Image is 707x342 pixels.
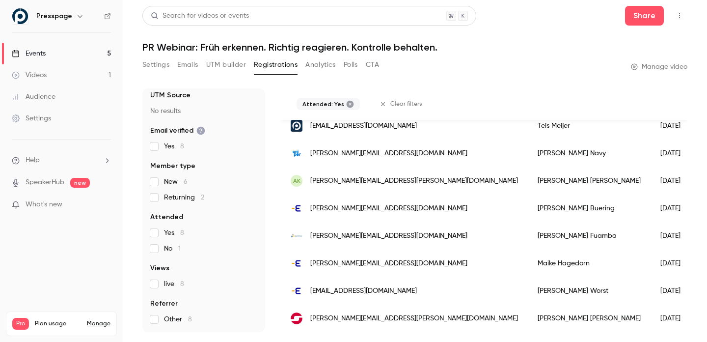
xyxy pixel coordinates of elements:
[164,279,184,289] span: live
[651,140,701,167] div: [DATE]
[12,49,46,58] div: Events
[26,199,62,210] span: What's new
[142,41,687,53] h1: PR Webinar: Früh erkennen. Richtig reagieren. Kontrolle behalten.
[291,313,302,324] img: sachsenenergie.de
[206,57,246,73] button: UTM builder
[651,305,701,332] div: [DATE]
[366,57,379,73] button: CTA
[164,244,181,254] span: No
[305,57,336,73] button: Analytics
[651,195,701,222] div: [DATE]
[291,257,302,269] img: enbw.com
[302,100,344,108] span: Attended: Yes
[150,126,205,136] span: Email verified
[70,178,90,188] span: new
[150,212,183,222] span: Attended
[164,193,204,202] span: Returning
[291,147,302,159] img: uniper.energy
[346,100,354,108] button: Remove "Did attend" from selected filters
[310,121,417,131] span: [EMAIL_ADDRESS][DOMAIN_NAME]
[12,114,51,123] div: Settings
[651,277,701,305] div: [DATE]
[99,200,111,209] iframe: Noticeable Trigger
[180,281,184,287] span: 8
[164,177,188,187] span: New
[528,222,651,250] div: [PERSON_NAME] Fuamba
[651,250,701,277] div: [DATE]
[164,314,192,324] span: Other
[184,178,188,185] span: 6
[150,90,190,100] span: UTM Source
[150,106,257,116] p: No results
[12,155,111,166] li: help-dropdown-opener
[344,57,358,73] button: Polls
[310,258,467,269] span: [PERSON_NAME][EMAIL_ADDRESS][DOMAIN_NAME]
[528,140,651,167] div: [PERSON_NAME] Nävy
[12,318,29,330] span: Pro
[528,250,651,277] div: Maike Hagedorn
[201,194,204,201] span: 2
[528,277,651,305] div: [PERSON_NAME] Worst
[164,142,184,151] span: Yes
[26,177,64,188] a: SpeakerHub
[12,70,47,80] div: Videos
[188,316,192,323] span: 8
[310,148,467,159] span: [PERSON_NAME][EMAIL_ADDRESS][DOMAIN_NAME]
[631,62,687,72] a: Manage video
[35,320,81,328] span: Plan usage
[26,155,40,166] span: Help
[651,222,701,250] div: [DATE]
[528,112,651,140] div: Teis Meijer
[528,305,651,332] div: [PERSON_NAME] [PERSON_NAME]
[180,229,184,236] span: 8
[651,167,701,195] div: [DATE]
[164,228,184,238] span: Yes
[528,195,651,222] div: [PERSON_NAME] Buering
[291,202,302,214] img: enbw.com
[36,11,72,21] h6: Presspage
[651,112,701,140] div: [DATE]
[376,96,428,112] button: Clear filters
[12,92,55,102] div: Audience
[150,299,178,309] span: Referrer
[310,313,518,324] span: [PERSON_NAME][EMAIL_ADDRESS][PERSON_NAME][DOMAIN_NAME]
[12,8,28,24] img: Presspage
[291,285,302,297] img: enbw.com
[87,320,110,328] a: Manage
[254,57,298,73] button: Registrations
[150,263,169,273] span: Views
[151,11,249,21] div: Search for videos or events
[310,231,467,241] span: [PERSON_NAME][EMAIL_ADDRESS][DOMAIN_NAME]
[150,90,257,324] section: facet-groups
[625,6,664,26] button: Share
[310,286,417,296] span: [EMAIL_ADDRESS][DOMAIN_NAME]
[291,230,302,242] img: enertrag.com
[142,57,169,73] button: Settings
[291,120,302,132] img: presspage.com
[177,57,198,73] button: Emails
[390,100,422,108] span: Clear filters
[310,176,518,186] span: [PERSON_NAME][EMAIL_ADDRESS][PERSON_NAME][DOMAIN_NAME]
[293,176,300,185] span: AK
[528,167,651,195] div: [PERSON_NAME] [PERSON_NAME]
[310,203,467,214] span: [PERSON_NAME][EMAIL_ADDRESS][DOMAIN_NAME]
[178,245,181,252] span: 1
[150,161,195,171] span: Member type
[180,143,184,150] span: 8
